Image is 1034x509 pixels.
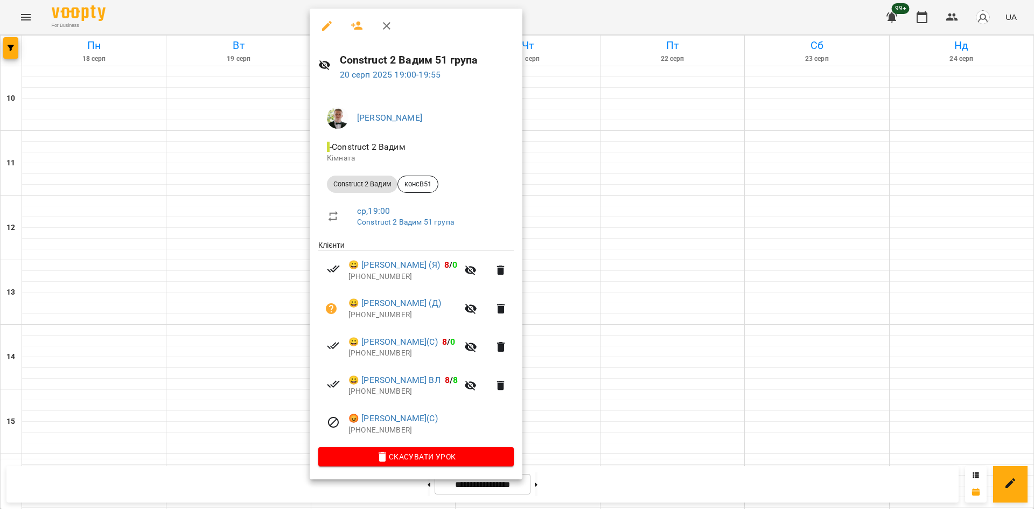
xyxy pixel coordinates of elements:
p: [PHONE_NUMBER] [348,271,458,282]
b: / [444,260,457,270]
span: 0 [452,260,457,270]
div: консВ51 [397,176,438,193]
svg: Візит сплачено [327,339,340,352]
a: 😀 [PERSON_NAME] ВЛ [348,374,441,387]
p: [PHONE_NUMBER] [348,310,458,320]
a: 20 серп 2025 19:00-19:55 [340,69,441,80]
a: 😀 [PERSON_NAME] (Д) [348,297,441,310]
span: - Construct 2 Вадим [327,142,408,152]
p: [PHONE_NUMBER] [348,348,458,359]
a: [PERSON_NAME] [357,113,422,123]
svg: Візит сплачено [327,378,340,391]
img: a36e7c9154db554d8e2cc68f12717264.jpg [327,107,348,129]
span: 8 [453,375,458,385]
span: Скасувати Урок [327,450,505,463]
span: консВ51 [398,179,438,189]
span: Construct 2 Вадим [327,179,397,189]
button: Скасувати Урок [318,447,514,466]
span: 0 [450,337,455,347]
span: 8 [444,260,449,270]
a: 😀 [PERSON_NAME] (Я) [348,259,440,271]
h6: Construct 2 Вадим 51 група [340,52,514,68]
span: 8 [445,375,450,385]
svg: Візит сплачено [327,262,340,275]
a: ср , 19:00 [357,206,390,216]
ul: Клієнти [318,240,514,447]
p: [PHONE_NUMBER] [348,425,514,436]
b: / [442,337,455,347]
a: 😀 [PERSON_NAME](С) [348,336,438,348]
p: [PHONE_NUMBER] [348,386,458,397]
svg: Візит скасовано [327,416,340,429]
b: / [445,375,458,385]
a: Construct 2 Вадим 51 група [357,218,454,226]
button: Візит ще не сплачено. Додати оплату? [318,296,344,322]
a: 😡 [PERSON_NAME](С) [348,412,438,425]
span: 8 [442,337,447,347]
p: Кімната [327,153,505,164]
